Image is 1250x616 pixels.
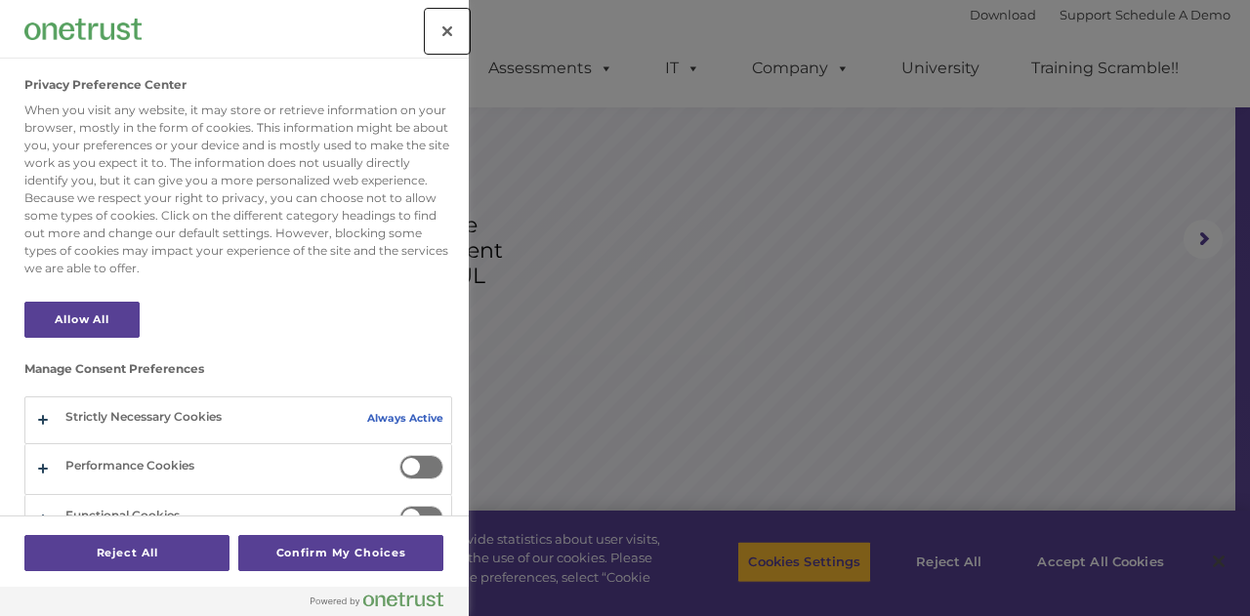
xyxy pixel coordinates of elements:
button: Close [426,10,469,53]
a: Powered by OneTrust Opens in a new Tab [311,592,459,616]
span: Phone number [271,209,354,224]
h2: Privacy Preference Center [24,78,187,92]
button: Reject All [24,535,229,571]
h3: Manage Consent Preferences [24,362,452,386]
span: Last name [271,129,331,144]
img: Powered by OneTrust Opens in a new Tab [311,592,443,607]
button: Allow All [24,302,140,338]
img: Company Logo [24,19,142,39]
button: Confirm My Choices [238,535,443,571]
div: When you visit any website, it may store or retrieve information on your browser, mostly in the f... [24,102,452,277]
div: Company Logo [24,10,142,49]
